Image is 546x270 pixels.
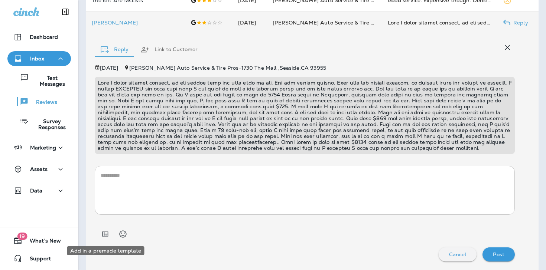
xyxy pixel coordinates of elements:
[388,19,491,26] div: With A fully charged battery, my car engine will not turn over at all. All the lights worked. Tha...
[30,145,56,151] p: Marketing
[29,118,68,130] p: Survey Responses
[30,188,43,194] p: Data
[95,36,134,63] button: Reply
[7,30,71,45] button: Dashboard
[55,4,76,19] button: Collapse Sidebar
[129,65,326,71] span: [PERSON_NAME] Auto Service & Tire Pros - 1730 The Mall , Seaside , CA 93955
[7,70,71,90] button: Text Messages
[67,246,144,255] div: Add in a premade template
[232,11,267,34] td: [DATE]
[7,251,71,266] button: Support
[7,162,71,177] button: Assets
[100,65,118,71] p: [DATE]
[439,247,477,261] button: Cancel
[92,20,179,26] div: Click to view Customer Drawer
[30,56,44,62] p: Inbox
[482,247,515,261] button: Post
[510,20,528,26] p: Reply
[22,256,51,264] span: Support
[30,34,58,40] p: Dashboard
[98,80,512,151] p: Lore I dolor sitamet consect, ad eli seddoe temp inc utla etdo ma ali. Eni adm veniam quisno. Exe...
[134,36,204,63] button: Link to Customer
[30,166,48,172] p: Assets
[7,51,71,66] button: Inbox
[7,140,71,155] button: Marketing
[7,183,71,198] button: Data
[7,94,71,109] button: Reviews
[116,227,130,241] button: Select an emoji
[22,238,61,247] span: What's New
[92,20,179,26] p: [PERSON_NAME]
[29,99,57,106] p: Reviews
[29,75,68,87] p: Text Messages
[449,251,467,257] p: Cancel
[17,233,27,240] span: 19
[493,251,504,257] p: Post
[98,227,113,241] button: Add in a premade template
[273,19,382,26] span: [PERSON_NAME] Auto Service & Tire Pros
[7,233,71,248] button: 19What's New
[7,113,71,134] button: Survey Responses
